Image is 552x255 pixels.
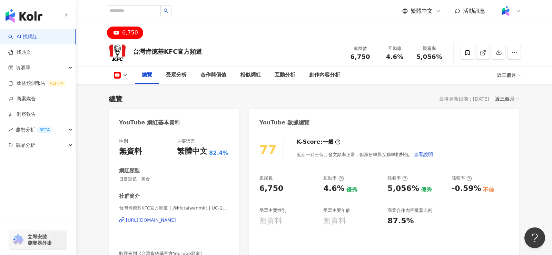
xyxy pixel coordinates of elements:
span: 台灣肯德基KFC官方頻道 | @kfctaiwanmkt | UC-1c35Q_sfl90BKJpOv92jw [119,205,228,211]
div: 不佳 [483,186,494,194]
div: 總覽 [142,71,152,79]
img: Kolr%20app%20icon%20%281%29.png [499,4,512,18]
div: 台灣肯德基KFC官方頻道 [133,47,202,56]
a: 效益預測報告ALPHA [8,80,66,87]
div: 4.6% [323,183,344,194]
div: 創作內容分析 [309,71,340,79]
div: 優秀 [346,186,357,194]
a: [URL][DOMAIN_NAME] [119,217,228,223]
div: 近期一到三個月發文頻率正常，但漲粉率與互動率相對低。 [297,147,433,161]
div: 主要語言 [177,138,195,144]
a: 商案媒合 [8,95,36,102]
button: 查看說明 [413,147,433,161]
div: 近三個月 [497,70,521,81]
div: 總覽 [109,94,122,104]
div: 87.5% [387,216,414,226]
span: 6,750 [351,53,370,60]
div: 觀看率 [387,175,408,181]
span: 查看說明 [414,152,433,157]
div: 無資料 [323,216,346,226]
div: 77 [259,143,277,157]
img: KOL Avatar [107,42,128,63]
img: chrome extension [11,234,24,245]
div: 互動率 [382,45,408,52]
span: 資源庫 [16,60,30,75]
span: 日常話題 · 美食 [119,176,228,182]
span: search [164,8,168,13]
div: 受眾分析 [166,71,187,79]
div: YouTube 網紅基本資料 [119,119,180,126]
span: 繁體中文 [411,7,433,15]
img: logo [6,9,42,23]
div: BETA [37,126,52,133]
div: 無資料 [119,146,142,157]
a: 找貼文 [8,49,31,56]
div: 無資料 [259,216,282,226]
div: 繁體中文 [177,146,207,157]
div: 網紅類型 [119,167,140,174]
a: 洞察報告 [8,111,36,118]
div: 社群簡介 [119,193,140,200]
span: 競品分析 [16,137,35,153]
span: rise [8,127,13,132]
div: 相似網紅 [240,71,261,79]
div: 合作與價值 [200,71,226,79]
div: 受眾主要年齡 [323,207,350,214]
span: 活動訊息 [463,8,485,14]
div: 性別 [119,138,128,144]
div: 最後更新日期：[DATE] [439,96,489,102]
div: 6,750 [122,28,138,38]
div: 受眾主要性別 [259,207,286,214]
div: K-Score : [297,138,341,146]
div: 優秀 [421,186,432,194]
div: -0.59% [452,183,481,194]
div: 互動率 [323,175,344,181]
button: 6,750 [107,27,143,39]
div: 觀看率 [416,45,442,52]
div: 6,750 [259,183,284,194]
span: 5,056% [416,53,442,60]
div: 一般 [323,138,334,146]
span: 立即安裝 瀏覽器外掛 [28,234,52,246]
div: [URL][DOMAIN_NAME] [126,217,176,223]
span: 4.6% [386,53,403,60]
div: 追蹤數 [347,45,373,52]
div: 商業合作內容覆蓋比例 [387,207,432,214]
a: searchAI 找網紅 [8,33,37,40]
div: 追蹤數 [259,175,273,181]
div: 近三個月 [495,94,519,103]
div: 互動分析 [275,71,295,79]
a: chrome extension立即安裝 瀏覽器外掛 [9,231,67,249]
div: YouTube 數據總覽 [259,119,309,126]
span: 82.4% [209,149,228,157]
div: 5,056% [387,183,419,194]
iframe: Help Scout Beacon - Open [524,227,545,248]
span: 趨勢分析 [16,122,52,137]
div: 漲粉率 [452,175,472,181]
